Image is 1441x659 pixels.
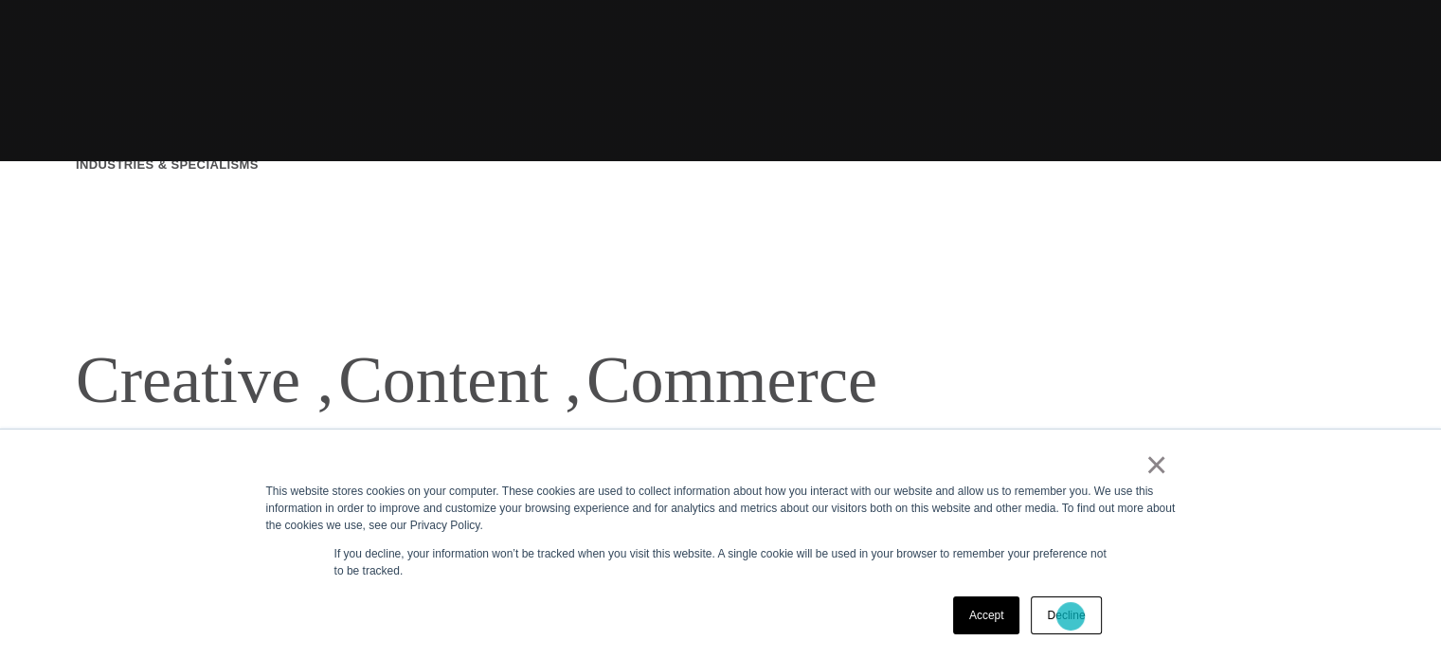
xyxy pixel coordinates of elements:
[953,596,1020,634] a: Accept
[76,156,259,174] div: Industries & Specialisms
[76,343,300,416] a: Creative
[338,343,549,416] a: Content
[266,483,1176,534] div: This website stores cookies on your computer. These cookies are used to collect information about...
[1031,596,1101,634] a: Decline
[1145,456,1168,473] a: ×
[586,343,877,416] a: Commerce
[565,343,582,416] span: ,
[334,545,1108,579] p: If you decline, your information won’t be tracked when you visit this website. A single cookie wi...
[317,343,334,416] span: ,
